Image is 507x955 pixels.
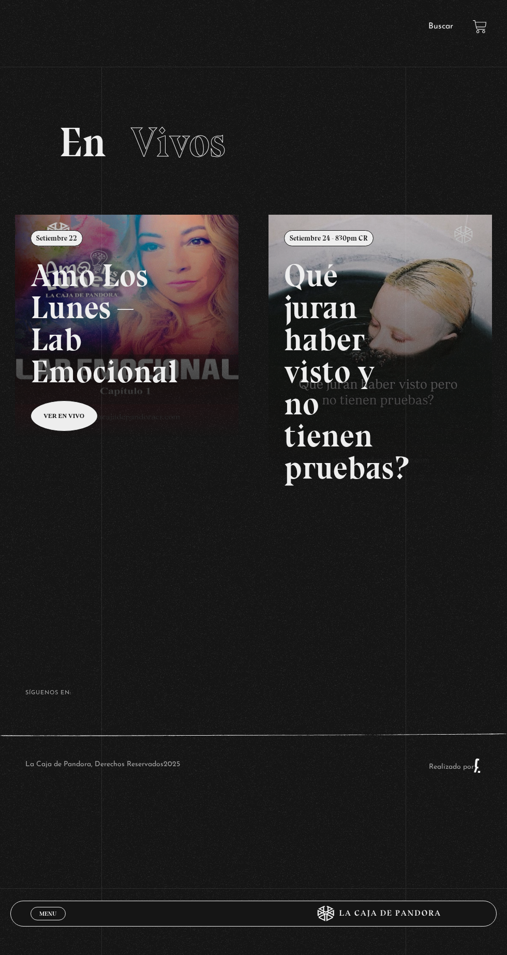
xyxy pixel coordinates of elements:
h2: En [59,122,449,163]
a: Buscar [428,22,453,31]
h4: SÍguenos en: [25,690,482,696]
a: Realizado por [429,763,482,771]
p: La Caja de Pandora, Derechos Reservados 2025 [25,758,180,773]
span: Vivos [131,117,226,167]
a: View your shopping cart [473,20,487,34]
